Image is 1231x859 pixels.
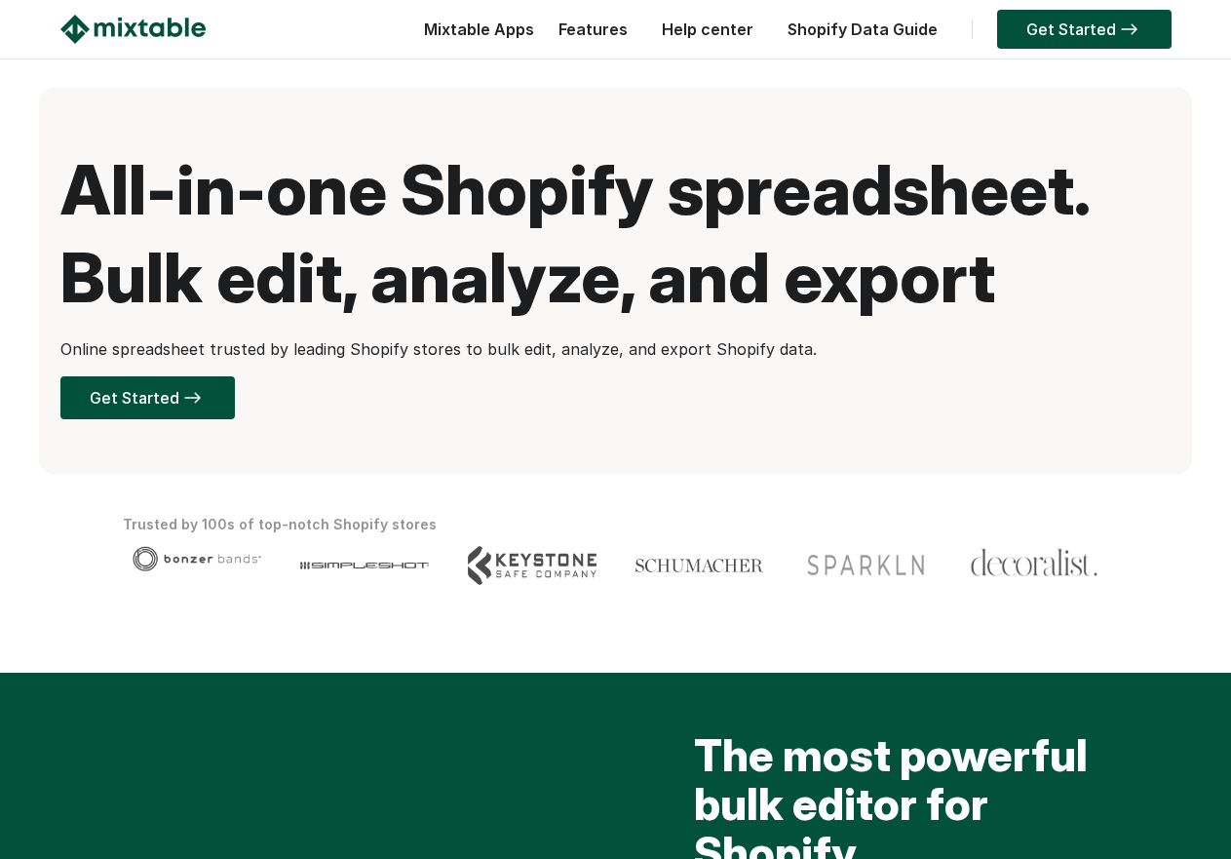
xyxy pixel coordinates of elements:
[652,20,763,39] a: Help center
[300,546,429,585] img: Client logo
[60,15,206,44] img: Mixtable logo
[635,546,764,585] img: Client logo
[778,20,947,39] a: Shopify Data Guide
[549,20,637,39] a: Features
[60,337,1172,361] p: Online spreadsheet trusted by leading Shopify stores to bulk edit, analyze, and export Shopify data.
[123,513,1107,536] div: Trusted by 100s of top-notch Shopify stores
[179,392,206,404] img: arrow-right.svg
[997,10,1172,49] a: Get Started
[802,546,931,585] img: Client logo
[1116,23,1142,35] img: arrow-right.svg
[60,376,235,419] a: Get Started
[468,546,596,585] img: Client logo
[970,546,1098,580] img: Client logo
[60,146,1172,322] h1: All-in-one Shopify spreadsheet. Bulk edit, analyze, and export
[414,15,534,54] div: Mixtable Apps
[133,546,261,571] img: Client logo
